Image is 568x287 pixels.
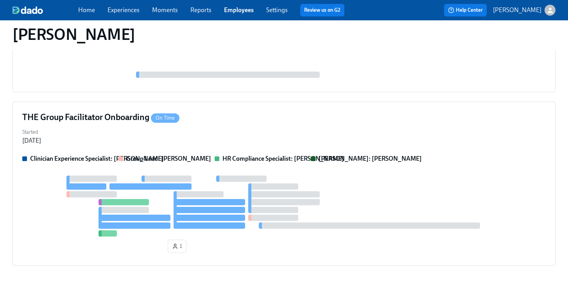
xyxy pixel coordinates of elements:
button: Review us on G2 [300,4,344,16]
button: 1 [168,240,186,253]
a: Moments [152,6,178,14]
a: Review us on G2 [304,6,340,14]
strong: Group Lead: [PERSON_NAME] [126,155,211,162]
h4: THE Group Facilitator Onboarding [22,111,179,123]
a: Experiences [108,6,140,14]
a: dado [13,6,78,14]
a: Home [78,6,95,14]
strong: Clinician Experience Specialist: [PERSON_NAME] [30,155,164,162]
a: Settings [266,6,288,14]
button: Help Center [444,4,487,16]
h1: [PERSON_NAME] [13,25,135,44]
img: dado [13,6,43,14]
button: [PERSON_NAME] [493,5,555,16]
strong: HR Compliance Specialist: [PERSON_NAME] [222,155,344,162]
span: On Time [151,115,179,121]
span: 1 [172,242,182,250]
a: Reports [190,6,211,14]
label: Started [22,128,41,136]
span: Help Center [448,6,483,14]
p: [PERSON_NAME] [493,6,541,14]
div: [DATE] [22,136,41,145]
a: Employees [224,6,254,14]
strong: [PERSON_NAME]: [PERSON_NAME] [319,155,422,162]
